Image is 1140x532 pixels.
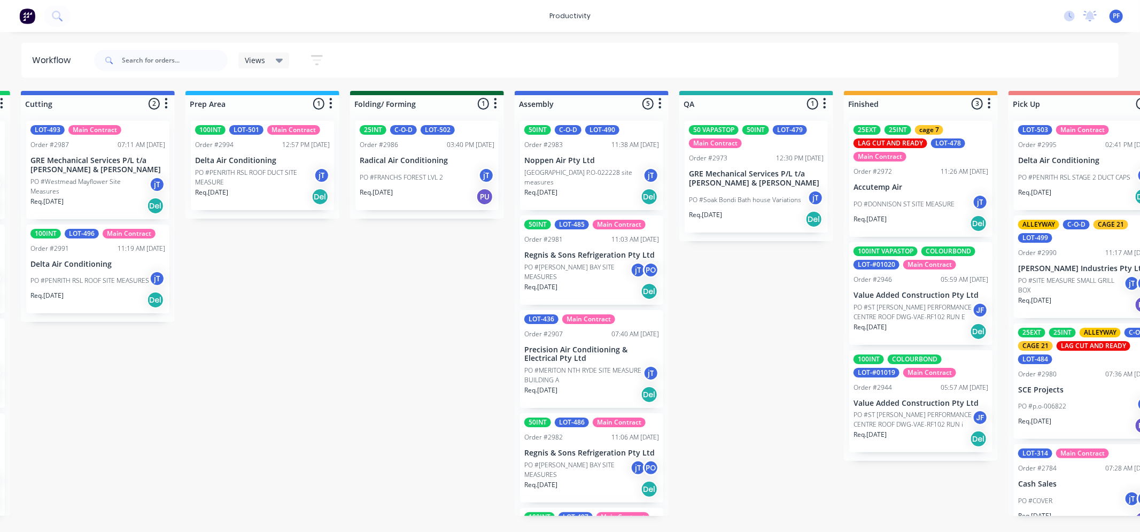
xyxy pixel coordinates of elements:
[524,168,643,187] p: [GEOGRAPHIC_DATA] P.O-022228 site measures
[476,188,493,205] div: PU
[30,177,149,196] p: PO #Westmead Mayflower Site Measures
[520,215,663,305] div: 50INTLOT-485Main ContractOrder #298111:03 AM [DATE]Regnis & Sons Refrigeration Pty LtdPO #[PERSON...
[524,220,551,229] div: 50INT
[1018,369,1057,379] div: Order #2980
[555,220,589,229] div: LOT-485
[1018,296,1051,305] p: Req. [DATE]
[26,225,169,314] div: 100INTLOT-496Main ContractOrder #299111:19 AM [DATE]Delta Air ConditioningPO #PENRITH RSL ROOF SI...
[524,329,563,339] div: Order #2907
[854,167,892,176] div: Order #2972
[30,156,165,174] p: GRE Mechanical Services P/L t/a [PERSON_NAME] & [PERSON_NAME]
[195,140,234,150] div: Order #2994
[524,282,557,292] p: Req. [DATE]
[854,291,988,300] p: Value Added Construction Pty Ltd
[854,183,988,192] p: Accutemp Air
[195,188,228,197] p: Req. [DATE]
[643,262,659,278] div: PO
[360,156,494,165] p: Radical Air Conditioning
[149,271,165,287] div: jT
[360,173,443,182] p: PO #FRANCHS FOREST LVL 2
[776,153,824,163] div: 12:30 PM [DATE]
[854,399,988,408] p: Value Added Construction Pty Ltd
[229,125,263,135] div: LOT-501
[1018,402,1066,411] p: PO #p.o-006822
[808,190,824,206] div: jT
[689,153,727,163] div: Order #2973
[685,121,828,233] div: 50 VAPASTOP50INTLOT-479Main ContractOrder #297312:30 PM [DATE]GRE Mechanical Services P/L t/a [PE...
[643,460,659,476] div: PO
[903,260,956,269] div: Main Contract
[524,449,659,458] p: Regnis & Sons Refrigeration Pty Ltd
[195,156,330,165] p: Delta Air Conditioning
[641,386,658,403] div: Del
[390,125,417,135] div: C-O-D
[1018,125,1052,135] div: LOT-503
[921,246,975,256] div: COLOURBOND
[30,140,69,150] div: Order #2987
[267,125,320,135] div: Main Contract
[641,481,658,498] div: Del
[1018,511,1051,521] p: Req. [DATE]
[118,244,165,253] div: 11:19 AM [DATE]
[773,125,807,135] div: LOT-479
[544,8,596,24] div: productivity
[854,275,892,284] div: Order #2946
[854,430,887,440] p: Req. [DATE]
[630,460,646,476] div: jT
[1018,328,1045,337] div: 25EXT
[854,354,884,364] div: 100INT
[854,260,899,269] div: LOT-#01020
[19,8,35,24] img: Factory
[524,251,659,260] p: Regnis & Sons Refrigeration Pty Ltd
[689,138,742,148] div: Main Contract
[854,322,887,332] p: Req. [DATE]
[689,210,722,220] p: Req. [DATE]
[689,125,739,135] div: 50 VAPASTOP
[854,199,955,209] p: PO #DONNISON ST SITE MEASURE
[1056,449,1109,458] div: Main Contract
[65,229,99,238] div: LOT-496
[282,140,330,150] div: 12:57 PM [DATE]
[1124,275,1140,291] div: jT
[478,167,494,183] div: jT
[559,512,593,522] div: LOT-497
[1056,125,1109,135] div: Main Contract
[1049,328,1076,337] div: 25INT
[355,121,499,210] div: 25INTC-O-DLOT-502Order #298603:40 PM [DATE]Radical Air ConditioningPO #FRANCHS FOREST LVL 2jTReq....
[30,276,149,286] p: PO #PENRITH RSL ROOF SITE MEASURES
[641,283,658,300] div: Del
[1018,496,1052,506] p: PO #COVER
[941,383,988,392] div: 05:57 AM [DATE]
[312,188,329,205] div: Del
[849,242,992,345] div: 100INT VAPASTOPCOLOURBONDLOT-#01020Main ContractOrder #294605:59 AM [DATE]Value Added Constructio...
[849,350,992,453] div: 100INTCOLOURBONDLOT-#01019Main ContractOrder #294405:57 AM [DATE]Value Added Construction Pty Ltd...
[562,314,615,324] div: Main Contract
[903,368,956,377] div: Main Contract
[524,140,563,150] div: Order #2983
[524,418,551,427] div: 50INT
[1018,354,1052,364] div: LOT-484
[555,125,581,135] div: C-O-D
[520,310,663,408] div: LOT-436Main ContractOrder #290707:40 AM [DATE]Precision Air Conditioning & Electrical Pty LtdPO #...
[30,197,64,206] p: Req. [DATE]
[195,168,314,187] p: PO #PENRITH RSL ROOF DUCT SITE MEASURE
[30,260,165,269] p: Delta Air Conditioning
[524,433,563,442] div: Order #2982
[524,188,557,197] p: Req. [DATE]
[972,194,988,210] div: jT
[854,303,972,322] p: PO #ST [PERSON_NAME] PERFORMANCE CENTRE ROOF DWG-VAE-RF102 RUN E
[1094,220,1128,229] div: CAGE 21
[30,291,64,300] p: Req. [DATE]
[1018,417,1051,426] p: Req. [DATE]
[30,125,65,135] div: LOT-493
[1018,233,1052,243] div: LOT-499
[1057,341,1130,351] div: LAG CUT AND READY
[970,323,987,340] div: Del
[970,215,987,232] div: Del
[30,244,69,253] div: Order #2991
[885,125,911,135] div: 25INT
[103,229,156,238] div: Main Contract
[611,235,659,244] div: 11:03 AM [DATE]
[360,125,386,135] div: 25INT
[191,121,334,210] div: 100INTLOT-501Main ContractOrder #299412:57 PM [DATE]Delta Air ConditioningPO #PENRITH RSL ROOF DU...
